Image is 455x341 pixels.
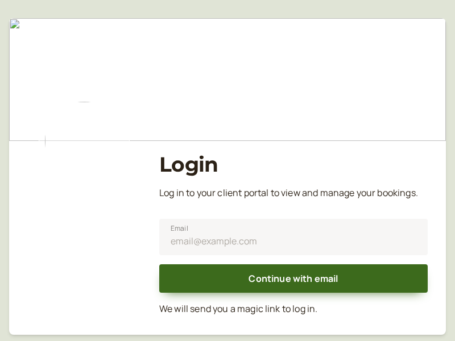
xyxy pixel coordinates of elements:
p: Log in to your client portal to view and manage your bookings. [159,186,428,201]
h1: Login [159,152,428,177]
span: Email [171,223,188,234]
input: Email [159,219,428,255]
button: Continue with email [159,264,428,293]
span: Continue with email [249,272,338,285]
p: We will send you a magic link to log in. [159,302,428,317]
